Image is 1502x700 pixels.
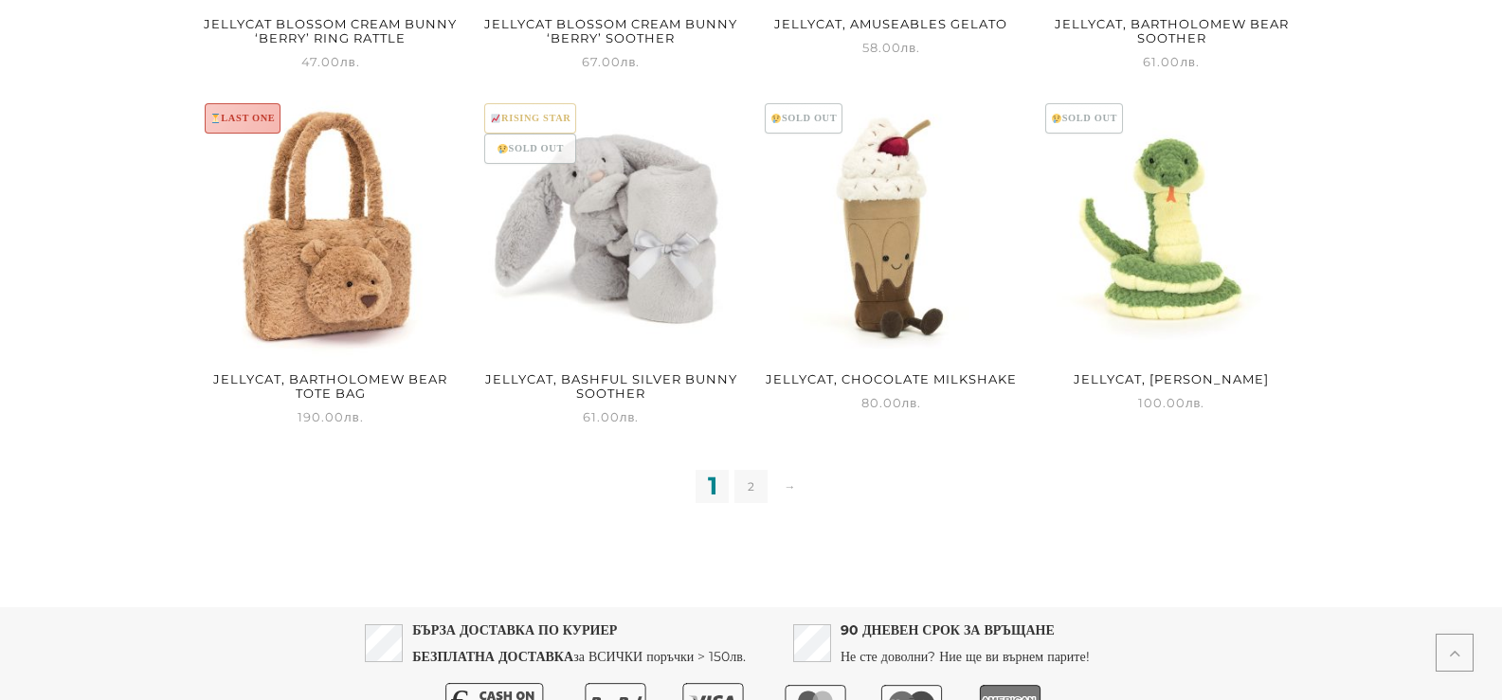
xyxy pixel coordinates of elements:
span: 58.00 [862,40,921,55]
span: лв. [902,395,922,410]
p: за ВСИЧКИ поръчки > 150лв. [412,617,746,670]
span: 190.00 [298,409,364,424]
span: 80.00 [861,395,922,410]
span: лв. [340,54,360,69]
span: 47.00 [301,54,360,69]
span: лв. [901,40,921,55]
h2: Jellycat, Chocolate Milkshake [762,366,1021,392]
h2: Jellycat, Amuseables Gelato [762,10,1021,37]
h2: Jellycat Blossom Cream Bunny ‘Berry’ Soother [481,10,740,51]
span: 61.00 [1143,54,1200,69]
h2: Jellycat, [PERSON_NAME] [1042,366,1301,392]
span: 1 [696,470,729,503]
span: 67.00 [582,54,641,69]
span: 61.00 [583,409,640,424]
a: 2 [734,470,768,503]
a: 😢SOLD OUTJellycat, [PERSON_NAME] 100.00лв. [1042,100,1301,414]
h2: Jellycat, Bartholomew Bear Tote Bag [202,366,461,406]
h2: Jellycat, Bartholomew Bear Soother [1042,10,1301,51]
h2: Jellycat Blossom Cream Bunny ‘Berry’ Ring Rattle [202,10,461,51]
p: Не сте доволни? Ние ще ви върнем парите! [841,617,1090,670]
a: 📈RISING STAR😢SOLD OUTJellycat, Bashful Silver Bunny Soother 61.00лв. [481,100,740,428]
strong: 90 ДНЕВЕН СРОК ЗА ВРЪЩАНЕ [841,621,1055,638]
a: ⏳LAST ONEJellycat, Bartholomew Bear Tote Bag 190.00лв. [202,100,461,428]
span: лв. [344,409,364,424]
span: лв. [1185,395,1205,410]
span: лв. [620,409,640,424]
strong: БЪРЗА ДОСТАВКА ПО КУРИЕР БЕЗПЛАТНА ДОСТАВКА [412,621,617,665]
span: 100.00 [1138,395,1205,410]
span: лв. [1180,54,1200,69]
h2: Jellycat, Bashful Silver Bunny Soother [481,366,740,406]
a: → [773,470,806,503]
a: 😢SOLD OUTJellycat, Chocolate Milkshake 80.00лв. [762,100,1021,414]
span: лв. [621,54,641,69]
